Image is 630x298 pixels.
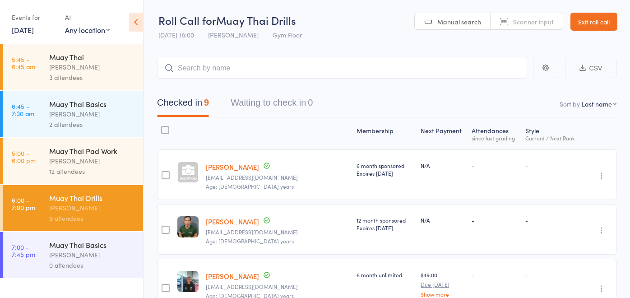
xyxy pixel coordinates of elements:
[49,250,135,260] div: [PERSON_NAME]
[12,56,35,70] time: 5:45 - 6:45 am
[65,10,110,25] div: At
[12,196,35,211] time: 6:00 - 7:00 pm
[357,224,414,232] div: Expires [DATE]
[49,146,135,156] div: Muay Thai Pad Work
[570,13,617,31] a: Exit roll call
[421,216,464,224] div: N/A
[472,216,518,224] div: -
[206,217,259,226] a: [PERSON_NAME]
[357,169,414,177] div: Expires [DATE]
[421,162,464,169] div: N/A
[177,216,199,237] img: image1718782545.png
[231,93,313,117] button: Waiting to check in0
[177,271,199,292] img: image1719816894.png
[525,135,578,141] div: Current / Next Rank
[49,52,135,62] div: Muay Thai
[3,232,143,278] a: 7:00 -7:45 pmMuay Thai Basics[PERSON_NAME]0 attendees
[49,203,135,213] div: [PERSON_NAME]
[49,109,135,119] div: [PERSON_NAME]
[49,240,135,250] div: Muay Thai Basics
[208,30,259,39] span: [PERSON_NAME]
[468,121,521,145] div: Atten­dances
[353,121,417,145] div: Membership
[565,59,616,78] button: CSV
[525,271,578,279] div: -
[49,260,135,270] div: 0 attendees
[12,243,35,258] time: 7:00 - 7:45 pm
[49,193,135,203] div: Muay Thai Drills
[3,91,143,137] a: 6:45 -7:30 amMuay Thai Basics[PERSON_NAME]2 attendees
[522,121,582,145] div: Style
[472,271,518,279] div: -
[204,98,209,107] div: 9
[421,281,464,288] small: Due [DATE]
[49,99,135,109] div: Muay Thai Basics
[206,237,294,245] span: Age: [DEMOGRAPHIC_DATA] years
[158,30,194,39] span: [DATE] 18:00
[560,99,580,108] label: Sort by
[157,93,209,117] button: Checked in9
[357,271,414,279] div: 6 month unlimited
[357,162,414,177] div: 6 month sponsored
[357,216,414,232] div: 12 month sponsored
[12,25,34,35] a: [DATE]
[49,166,135,177] div: 12 attendees
[525,162,578,169] div: -
[421,291,464,297] a: Show more
[65,25,110,35] div: Any location
[273,30,302,39] span: Gym Floor
[417,121,468,145] div: Next Payment
[158,13,216,28] span: Roll Call for
[582,99,612,108] div: Last name
[206,284,349,290] small: liamhanna336@gmail.com
[525,216,578,224] div: -
[12,10,56,25] div: Events for
[206,182,294,190] span: Age: [DEMOGRAPHIC_DATA] years
[216,13,296,28] span: Muay Thai Drills
[206,229,349,235] small: carlosfarra@gmail.com
[308,98,313,107] div: 0
[3,44,143,90] a: 5:45 -6:45 amMuay Thai[PERSON_NAME]3 attendees
[206,271,259,281] a: [PERSON_NAME]
[3,185,143,231] a: 6:00 -7:00 pmMuay Thai Drills[PERSON_NAME]9 attendees
[12,149,36,164] time: 5:00 - 6:00 pm
[49,156,135,166] div: [PERSON_NAME]
[49,119,135,130] div: 2 attendees
[206,174,349,181] small: kadendanyliuk@gmail.com
[157,58,526,79] input: Search by name
[3,138,143,184] a: 5:00 -6:00 pmMuay Thai Pad Work[PERSON_NAME]12 attendees
[49,62,135,72] div: [PERSON_NAME]
[472,162,518,169] div: -
[472,135,518,141] div: since last grading
[12,102,34,117] time: 6:45 - 7:30 am
[206,162,259,172] a: [PERSON_NAME]
[437,17,481,26] span: Manual search
[513,17,554,26] span: Scanner input
[49,72,135,83] div: 3 attendees
[49,213,135,223] div: 9 attendees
